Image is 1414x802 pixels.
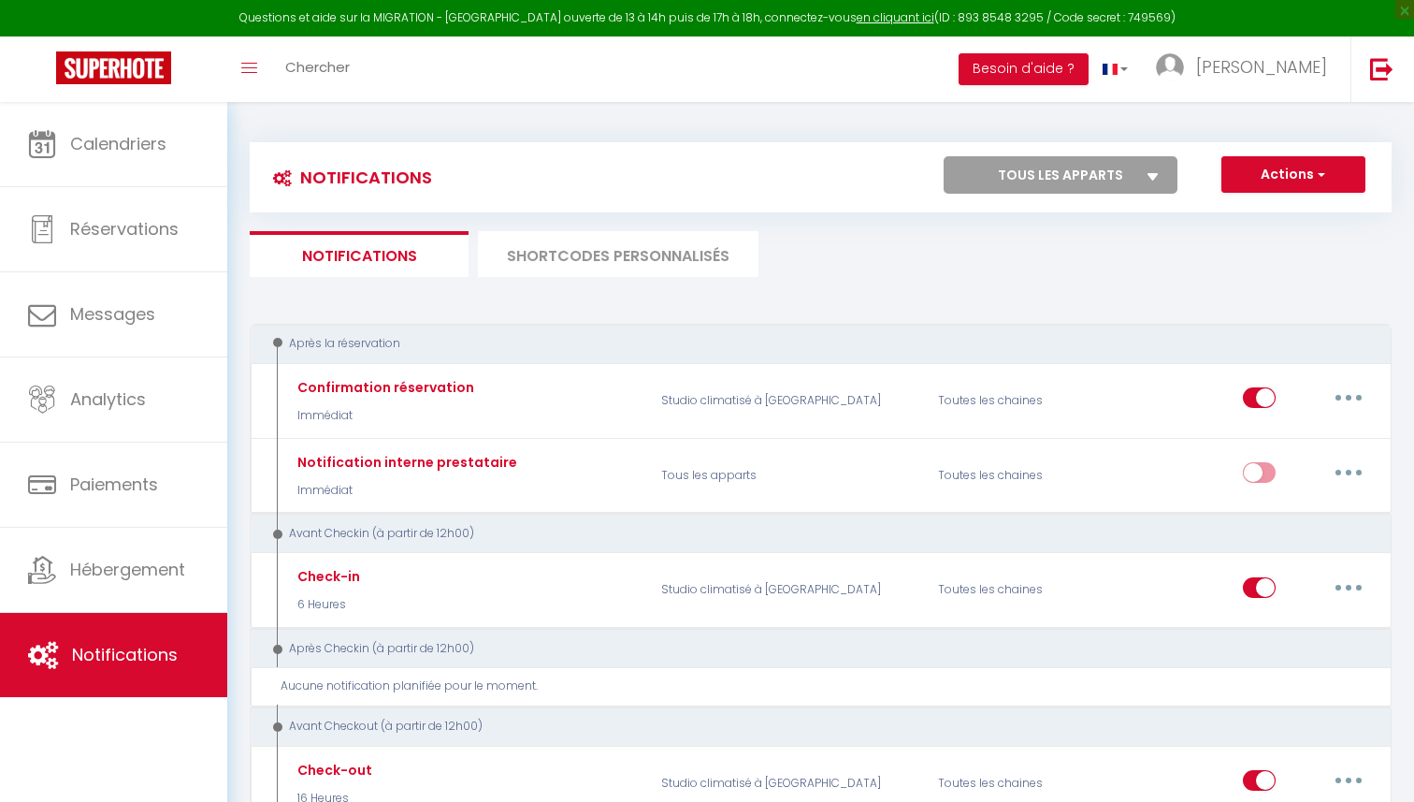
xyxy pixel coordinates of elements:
[70,132,166,155] span: Calendriers
[70,302,155,326] span: Messages
[293,566,360,587] div: Check-in
[1142,36,1350,102] a: ... [PERSON_NAME]
[293,377,474,398] div: Confirmation réservation
[267,525,1352,543] div: Avant Checkin (à partir de 12h00)
[264,156,432,198] h3: Notifications
[1156,53,1184,81] img: ...
[281,678,1375,695] div: Aucune notification planifiée pour le moment.
[293,596,360,614] p: 6 Heures
[56,51,171,84] img: Super Booking
[1221,156,1365,194] button: Actions
[250,231,469,277] li: Notifications
[267,335,1352,353] div: Après la réservation
[267,640,1352,658] div: Après Checkin (à partir de 12h00)
[1370,57,1393,80] img: logout
[1335,723,1414,802] iframe: LiveChat chat widget
[70,387,146,411] span: Analytics
[649,563,926,618] p: Studio climatisé à [GEOGRAPHIC_DATA]
[649,448,926,503] p: Tous les apparts
[72,643,178,666] span: Notifications
[285,57,350,77] span: Chercher
[959,53,1089,85] button: Besoin d'aide ?
[70,217,179,241] span: Réservations
[70,473,158,496] span: Paiements
[70,558,185,581] span: Hébergement
[293,452,517,473] div: Notification interne prestataire
[926,563,1110,618] div: Toutes les chaines
[1196,55,1327,79] span: [PERSON_NAME]
[926,448,1110,503] div: Toutes les chaines
[649,373,926,428] p: Studio climatisé à [GEOGRAPHIC_DATA]
[926,373,1110,428] div: Toutes les chaines
[293,407,474,425] p: Immédiat
[293,482,517,500] p: Immédiat
[293,760,372,780] div: Check-out
[857,9,934,25] a: en cliquant ici
[478,231,758,277] li: SHORTCODES PERSONNALISÉS
[271,36,364,102] a: Chercher
[267,718,1352,736] div: Avant Checkout (à partir de 12h00)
